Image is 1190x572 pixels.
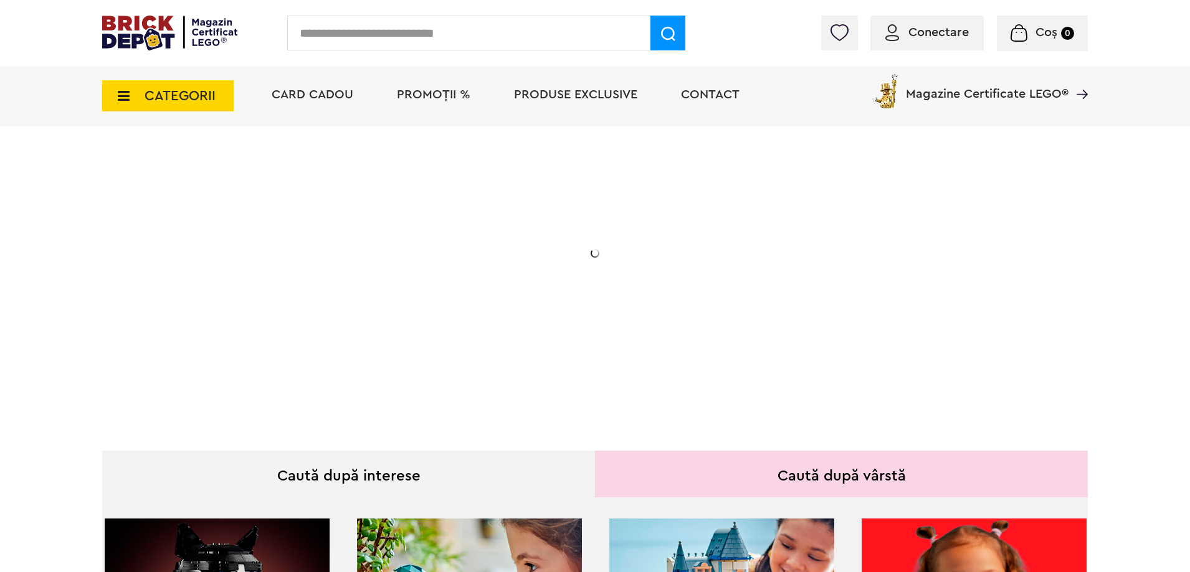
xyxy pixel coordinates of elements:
span: Magazine Certificate LEGO® [906,72,1069,100]
a: Produse exclusive [514,88,637,101]
div: Caută după interese [102,451,595,497]
div: Explorează [191,317,440,333]
span: CATEGORII [145,89,216,103]
a: Contact [681,88,740,101]
a: Conectare [885,26,969,39]
a: PROMOȚII % [397,88,470,101]
span: Conectare [908,26,969,39]
small: 0 [1061,27,1074,40]
div: Caută după vârstă [595,451,1088,497]
span: Coș [1035,26,1057,39]
a: Card Cadou [272,88,353,101]
h1: 20% Reducere! [191,180,440,225]
a: Magazine Certificate LEGO® [1069,72,1088,84]
h2: La două seturi LEGO de adulți achiziționate din selecție! În perioada 12 - [DATE]! [191,237,440,289]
